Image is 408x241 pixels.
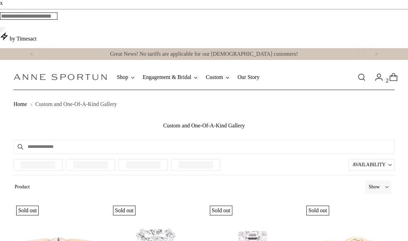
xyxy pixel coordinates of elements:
nav: breadcrumbs [13,101,395,107]
label: Availability [349,159,394,170]
a: Open cart modal [384,70,398,84]
span: Custom and One-Of-A-Kind Gallery [35,101,117,107]
span: 2 [384,78,390,84]
a: Home [13,101,27,107]
button: Engagement & Bridal [143,70,197,85]
h1: Custom and One-Of-A-Kind Gallery [163,123,245,129]
a: Anne Sportun Fine Jewellery [13,74,107,80]
button: Shop [117,70,135,85]
button: Custom [206,70,229,85]
span: Availability [352,159,386,170]
span: Product [11,180,362,194]
label: Show [369,184,380,190]
a: Open search modal [355,70,369,84]
span: by Timesact [10,36,37,42]
a: Great News! No tariffs are applicable for our [DEMOGRAPHIC_DATA] customers! [110,51,298,57]
input: Search products [13,140,395,154]
a: Go to the account page [369,70,383,84]
a: Our Story [238,70,260,85]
